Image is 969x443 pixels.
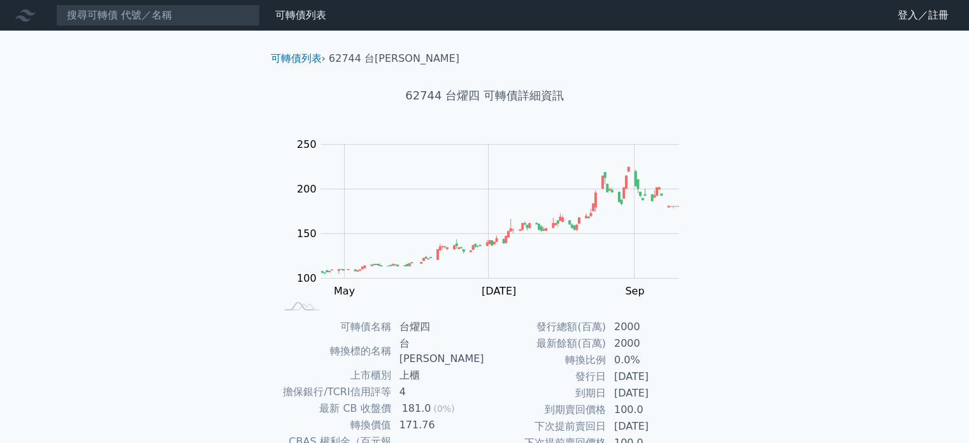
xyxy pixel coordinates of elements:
[276,367,392,384] td: 上市櫃別
[297,228,317,240] tspan: 150
[607,352,694,368] td: 0.0%
[485,385,607,402] td: 到期日
[392,384,485,400] td: 4
[887,5,959,25] a: 登入／註冊
[56,4,260,26] input: 搜尋可轉債 代號／名稱
[271,52,322,64] a: 可轉債列表
[607,402,694,418] td: 100.0
[297,138,317,150] tspan: 250
[261,87,709,105] h1: 62744 台燿四 可轉債詳細資訊
[276,417,392,433] td: 轉換價值
[485,418,607,435] td: 下次提前賣回日
[607,368,694,385] td: [DATE]
[276,400,392,417] td: 最新 CB 收盤價
[275,9,326,21] a: 可轉債列表
[433,403,454,414] span: (0%)
[607,319,694,335] td: 2000
[392,417,485,433] td: 171.76
[485,319,607,335] td: 發行總額(百萬)
[392,335,485,367] td: 台[PERSON_NAME]
[485,402,607,418] td: 到期賣回價格
[485,352,607,368] td: 轉換比例
[297,183,317,195] tspan: 200
[276,319,392,335] td: 可轉債名稱
[297,272,317,284] tspan: 100
[290,138,698,323] g: Chart
[482,285,516,297] tspan: [DATE]
[271,51,326,66] li: ›
[392,367,485,384] td: 上櫃
[334,285,355,297] tspan: May
[485,368,607,385] td: 發行日
[607,385,694,402] td: [DATE]
[625,285,644,297] tspan: Sep
[329,51,459,66] li: 62744 台[PERSON_NAME]
[392,319,485,335] td: 台燿四
[276,335,392,367] td: 轉換標的名稱
[485,335,607,352] td: 最新餘額(百萬)
[276,384,392,400] td: 擔保銀行/TCRI信用評等
[399,401,434,416] div: 181.0
[607,335,694,352] td: 2000
[607,418,694,435] td: [DATE]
